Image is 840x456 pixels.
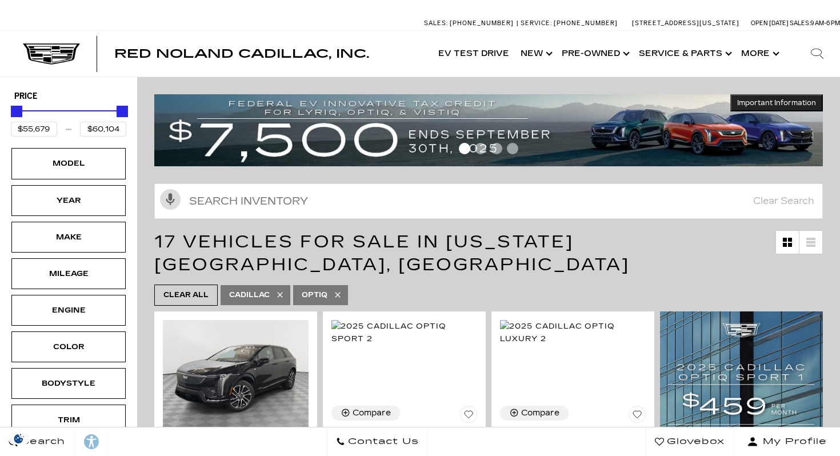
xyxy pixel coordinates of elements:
[40,414,97,426] div: Trim
[751,19,789,27] span: Open [DATE]
[629,406,646,427] button: Save Vehicle
[40,267,97,280] div: Mileage
[633,31,735,77] a: Service & Parts
[500,406,569,421] button: Compare Vehicle
[6,433,32,445] img: Opt-Out Icon
[734,427,840,456] button: Open user profile menu
[11,102,126,137] div: Price
[459,143,470,154] span: Go to slide 1
[229,288,270,302] span: Cadillac
[517,20,621,26] a: Service: [PHONE_NUMBER]
[40,304,97,317] div: Engine
[40,377,97,390] div: Bodystyle
[632,19,739,27] a: [STREET_ADDRESS][US_STATE]
[556,31,633,77] a: Pre-Owned
[735,31,783,77] button: More
[331,406,400,421] button: Compare Vehicle
[646,427,734,456] a: Glovebox
[40,157,97,170] div: Model
[450,19,514,27] span: [PHONE_NUMBER]
[11,405,126,435] div: TrimTrim
[117,106,128,117] div: Maximum Price
[11,331,126,362] div: ColorColor
[11,148,126,179] div: ModelModel
[6,433,32,445] section: Click to Open Cookie Consent Modal
[163,320,309,429] img: 2025 Cadillac OPTIQ Sport 1
[664,434,725,450] span: Glovebox
[11,222,126,253] div: MakeMake
[302,288,327,302] span: Optiq
[521,19,552,27] span: Service:
[11,295,126,326] div: EngineEngine
[507,143,518,154] span: Go to slide 4
[23,43,80,65] img: Cadillac Dark Logo with Cadillac White Text
[810,19,840,27] span: 9 AM-6 PM
[515,31,556,77] a: New
[11,122,57,137] input: Minimum
[327,427,428,456] a: Contact Us
[554,19,618,27] span: [PHONE_NUMBER]
[80,122,126,137] input: Maximum
[40,194,97,207] div: Year
[737,98,816,107] span: Important Information
[11,368,126,399] div: BodystyleBodystyle
[331,320,477,345] img: 2025 Cadillac OPTIQ Sport 2
[500,320,646,345] img: 2025 Cadillac OPTIQ Luxury 2
[154,94,823,166] img: vrp-tax-ending-august-version
[163,288,209,302] span: Clear All
[758,434,827,450] span: My Profile
[14,91,123,102] h5: Price
[114,47,369,61] span: Red Noland Cadillac, Inc.
[154,231,630,275] span: 17 Vehicles for Sale in [US_STATE][GEOGRAPHIC_DATA], [GEOGRAPHIC_DATA]
[433,31,515,77] a: EV Test Drive
[18,434,65,450] span: Search
[491,143,502,154] span: Go to slide 3
[730,94,823,111] button: Important Information
[790,19,810,27] span: Sales:
[460,406,477,427] button: Save Vehicle
[475,143,486,154] span: Go to slide 2
[424,19,448,27] span: Sales:
[11,258,126,289] div: MileageMileage
[114,48,369,59] a: Red Noland Cadillac, Inc.
[11,106,22,117] div: Minimum Price
[11,185,126,216] div: YearYear
[424,20,517,26] a: Sales: [PHONE_NUMBER]
[353,408,391,418] div: Compare
[521,408,559,418] div: Compare
[40,341,97,353] div: Color
[154,183,823,219] input: Search Inventory
[345,434,419,450] span: Contact Us
[40,231,97,243] div: Make
[160,189,181,210] svg: Click to toggle on voice search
